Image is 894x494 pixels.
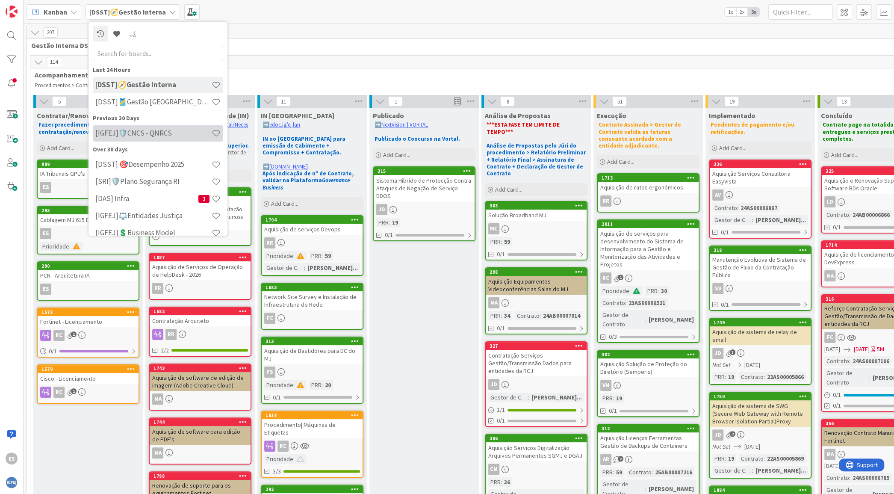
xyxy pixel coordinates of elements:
span: 0/1 [497,250,505,259]
span: : [69,242,71,251]
div: JD [712,348,723,359]
span: Add Card... [607,158,634,166]
div: RR [165,329,177,340]
span: Add Card... [719,144,746,152]
div: 0/1 [38,346,139,357]
div: 1749 [714,319,811,325]
img: avatar [6,476,18,488]
div: Aquisição de Bastidores para DC do MJ [262,345,363,364]
div: VN [598,380,699,391]
div: Aquisição de software de edição de imagem (Adobe Creative Cloud) [150,372,251,391]
span: : [389,218,390,227]
a: NextVision | VORTAL [381,121,428,128]
span: : [540,311,541,320]
div: 1887 [153,254,251,260]
div: JD [488,379,499,390]
span: : [304,263,305,272]
div: Gestor de Contrato [712,215,752,225]
div: 315 [374,167,475,175]
div: RR [598,195,699,207]
span: : [725,372,726,382]
p: ➡️ [263,163,362,170]
div: PRR [488,311,501,320]
span: 3x [748,8,759,16]
span: Kanban [44,7,67,17]
img: Visit kanbanzone.com [6,6,18,18]
div: 1743 [153,365,251,371]
div: Previous 30 Days [93,114,223,123]
div: 315Sistema Híbrido de Protecção Contra Ataques de Negação de Serviço DDOS [374,167,475,201]
a: [DOMAIN_NAME] [269,163,308,170]
div: Aquisição de ratos ergonómicos [598,182,699,193]
span: : [501,237,502,246]
h4: [DSST]🧭Gestão Interna [95,80,212,89]
div: MA [824,270,835,281]
div: PRR [712,372,725,382]
div: 318 [714,247,811,253]
div: Sistema Híbrido de Protecção Contra Ataques de Negação de Serviço DDOS [374,175,475,201]
span: : [849,356,850,366]
div: Prioridade [264,251,293,260]
div: Aquisição Solução de Proteção do Diretório (Semperis) [598,358,699,377]
div: 326 [710,160,811,168]
strong: Pendentes de pagamento e/ou retificações. [711,121,796,135]
span: : [629,286,631,296]
div: 1713 [602,175,699,181]
div: RR [152,283,163,294]
div: 19 [390,218,400,227]
div: PS [262,367,363,378]
div: mc [486,223,587,234]
div: JD [374,204,475,215]
div: JD [710,429,811,441]
div: ES [40,228,51,239]
span: 0 / 1 [49,347,57,356]
div: Contratação Arquiteto [150,315,251,326]
div: RC [600,272,611,284]
span: : [645,315,646,324]
span: IN Aprovada [261,111,334,120]
div: PRR [309,251,322,260]
div: RR [600,195,611,207]
div: 1578 [41,309,139,315]
div: Contrato [712,203,737,213]
div: 312 [598,425,699,432]
div: Solução Broadband MJ [486,210,587,221]
div: RC [53,330,65,341]
div: [PERSON_NAME]... [753,215,808,225]
span: [DATE] [824,345,840,354]
div: 292 [262,485,363,493]
div: 313 [262,337,363,345]
div: JD [710,348,811,359]
span: 0/3 [609,332,617,341]
span: 0/1 [721,228,729,237]
h4: [SRI]🛡️Plano Segurança RI [95,177,212,186]
div: ES [40,284,51,295]
div: Cablagem MJ 615 Edifícios [38,214,139,225]
em: Governance Business [263,177,351,191]
div: 909IA Tribunais GPU's [38,160,139,179]
span: Análise de Propostas [485,111,551,120]
span: : [293,251,295,260]
span: : [764,372,765,382]
div: 1744Aquisição de software para edição de PDF's [150,418,251,445]
div: 326 [714,161,811,167]
span: 1 [71,331,77,337]
span: : [752,215,753,225]
h4: [DSST] 🎯Desempenho 2025 [95,160,212,169]
span: 0/1 [385,231,393,240]
div: RR [150,283,251,294]
div: Contrato [515,311,540,320]
div: 19 [726,372,736,382]
div: 1578Fortinet - Licenciamento [38,308,139,327]
div: SV [712,283,723,294]
div: Manutenção Evolutiva do Sistema de Gestão de Fluxo da Contratação Pública [710,254,811,281]
div: 1682 [153,308,251,314]
div: 1749Aquisição de sistema de relay de email [710,319,811,345]
strong: Análise de Propostas pelo Júri do procedimento > Relatório Preliminar + Relatório Final > Assinat... [487,142,587,177]
div: MA [150,393,251,405]
span: Add Card... [495,186,522,193]
div: 293 [41,207,139,213]
div: 1/1 [486,405,587,415]
div: 1682Contratação Arquiteto [150,308,251,326]
div: 22AS00005866 [765,372,806,382]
